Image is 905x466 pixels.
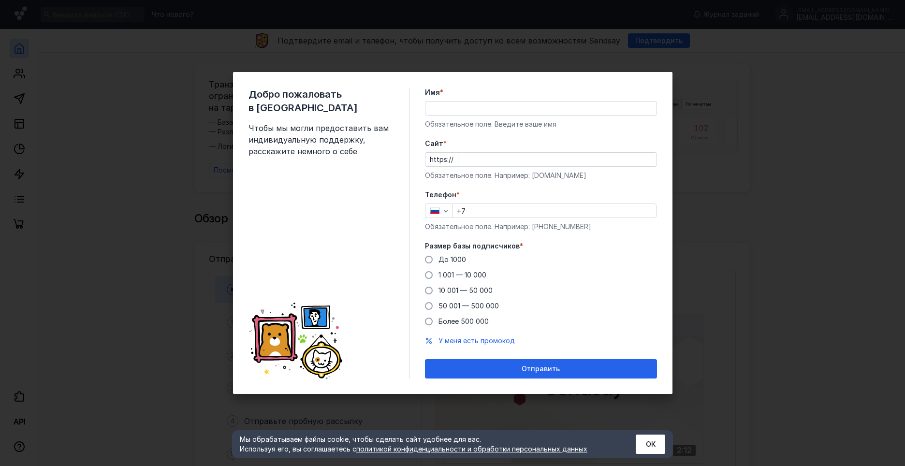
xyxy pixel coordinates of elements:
[425,171,657,180] div: Обязательное поле. Например: [DOMAIN_NAME]
[636,435,665,454] button: ОК
[425,241,520,251] span: Размер базы подписчиков
[425,87,440,97] span: Имя
[522,365,560,373] span: Отправить
[356,445,587,453] a: политикой конфиденциальности и обработки персональных данных
[438,255,466,263] span: До 1000
[425,119,657,129] div: Обязательное поле. Введите ваше имя
[425,190,456,200] span: Телефон
[240,435,612,454] div: Мы обрабатываем файлы cookie, чтобы сделать сайт удобнее для вас. Используя его, вы соглашаетесь c
[425,222,657,232] div: Обязательное поле. Например: [PHONE_NUMBER]
[438,286,493,294] span: 10 001 — 50 000
[438,302,499,310] span: 50 001 — 500 000
[425,359,657,379] button: Отправить
[438,271,486,279] span: 1 001 — 10 000
[425,139,443,148] span: Cайт
[248,87,394,115] span: Добро пожаловать в [GEOGRAPHIC_DATA]
[438,336,515,346] button: У меня есть промокод
[438,317,489,325] span: Более 500 000
[438,336,515,345] span: У меня есть промокод
[248,122,394,157] span: Чтобы мы могли предоставить вам индивидуальную поддержку, расскажите немного о себе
